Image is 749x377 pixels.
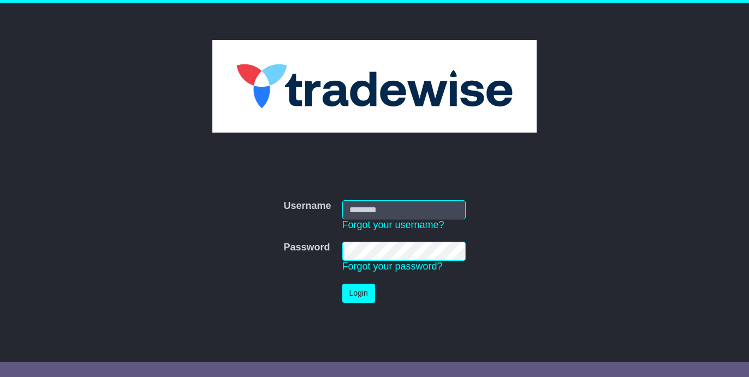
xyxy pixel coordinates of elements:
[342,219,444,230] a: Forgot your username?
[342,261,443,272] a: Forgot your password?
[342,284,375,303] button: Login
[283,200,331,212] label: Username
[283,242,330,254] label: Password
[212,40,537,133] img: Tradewise Global Logistics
